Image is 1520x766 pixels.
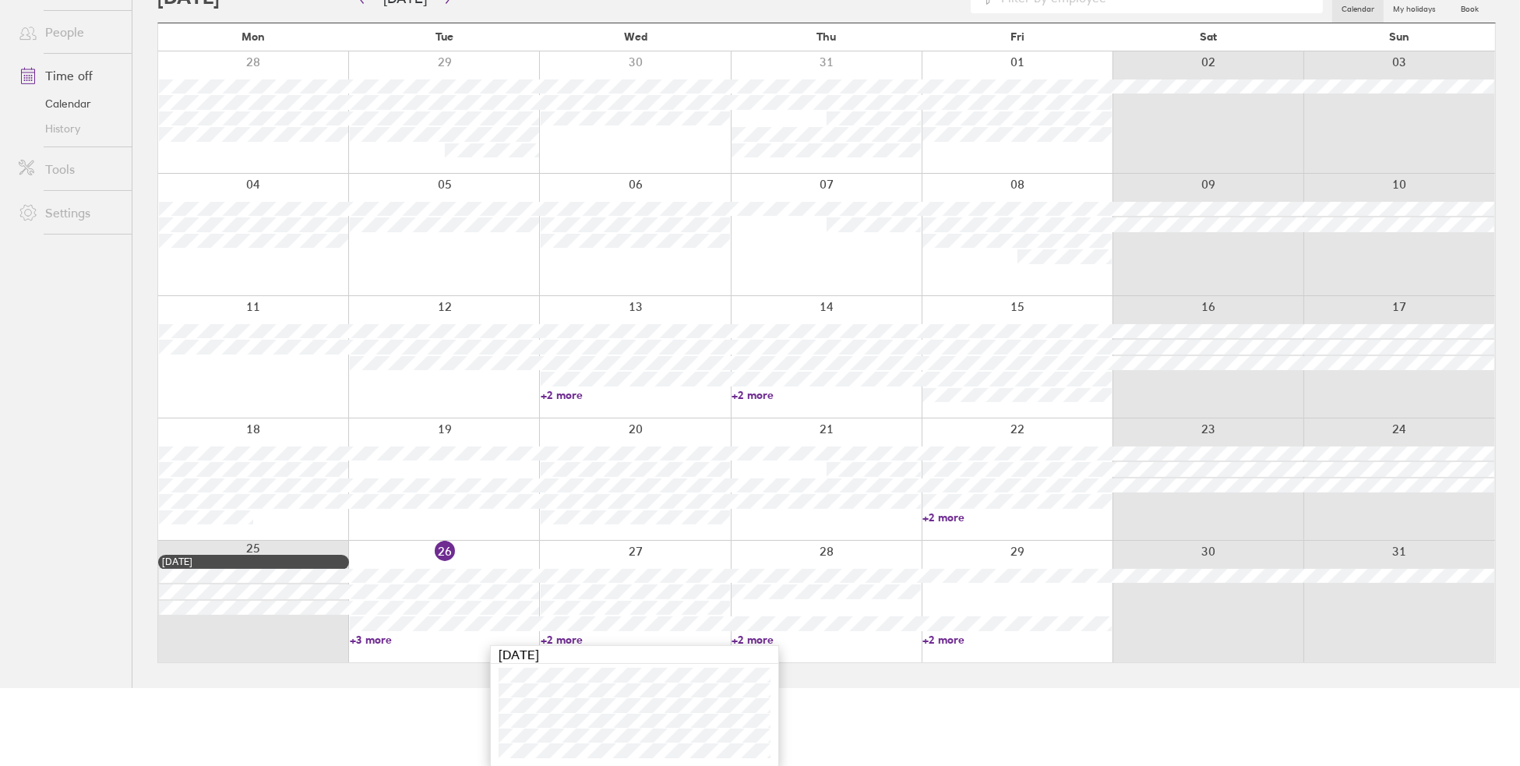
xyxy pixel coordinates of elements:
span: Wed [624,30,647,43]
div: [DATE] [491,646,778,664]
span: Sun [1389,30,1409,43]
a: Time off [6,60,132,91]
a: +2 more [922,633,1112,647]
div: [DATE] [162,556,345,567]
a: +3 more [350,633,539,647]
a: Settings [6,197,132,228]
a: History [6,116,132,141]
span: Sat [1200,30,1217,43]
a: Calendar [6,91,132,116]
span: Mon [242,30,265,43]
a: +2 more [922,510,1112,524]
a: People [6,16,132,48]
a: Tools [6,154,132,185]
span: Tue [436,30,453,43]
a: +2 more [732,388,921,402]
a: +2 more [732,633,921,647]
span: Fri [1010,30,1025,43]
a: +2 more [541,633,730,647]
span: Thu [816,30,836,43]
a: +2 more [541,388,730,402]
